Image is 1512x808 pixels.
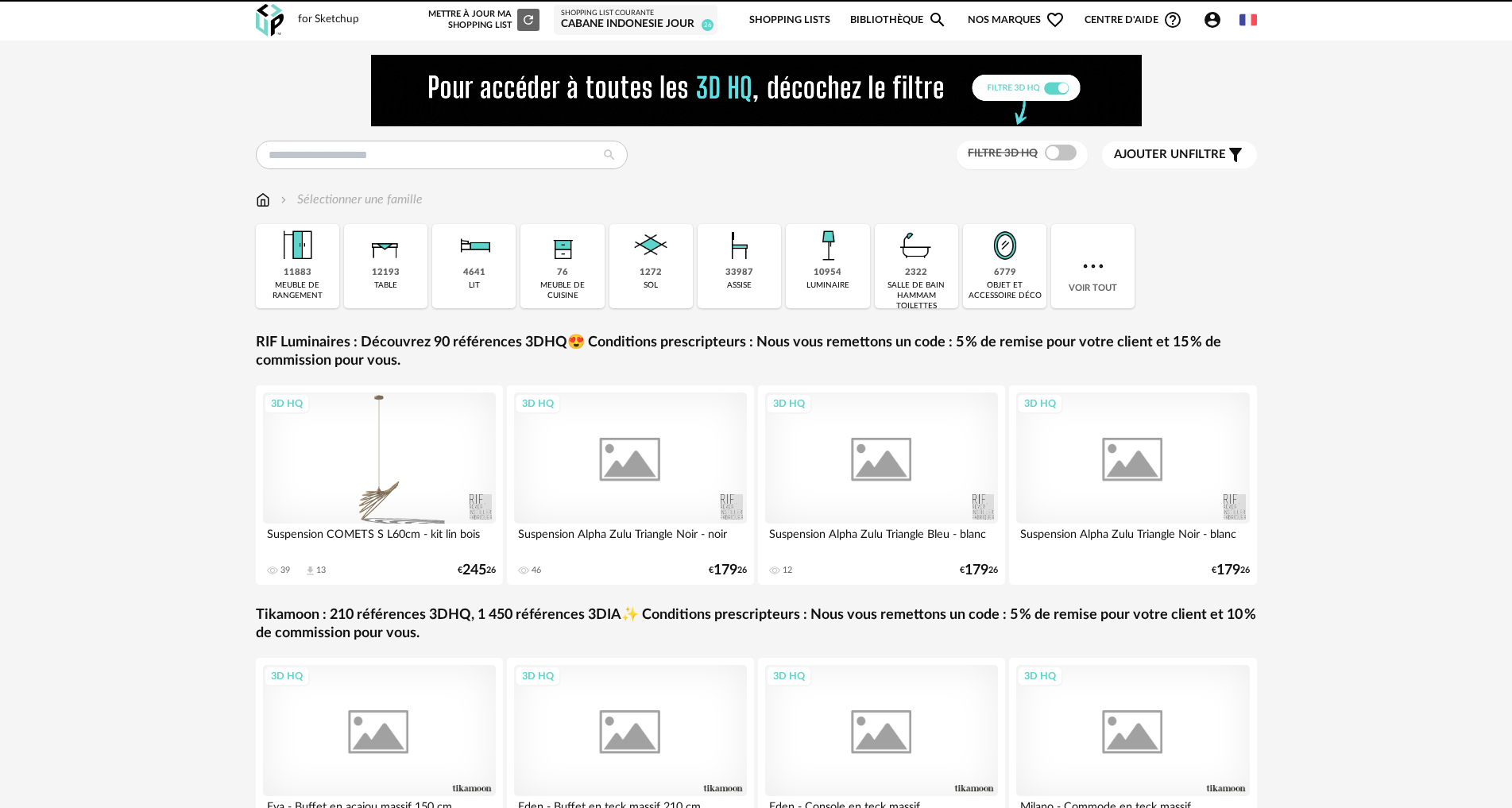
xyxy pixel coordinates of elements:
[284,267,311,279] div: 11883
[371,55,1142,126] img: FILTRE%20HQ%20NEW_V1%20(4).gif
[298,13,359,27] div: for Sketchup
[1079,252,1108,280] img: more.7b13dc1.svg
[372,267,400,279] div: 12193
[814,267,841,279] div: 10954
[965,565,988,576] span: 179
[256,191,270,209] img: svg+xml;base64,PHN2ZyB3aWR0aD0iMTYiIGhlaWdodD0iMTciIHZpZXdCb3g9IjAgMCAxNiAxNyIgZmlsbD0ibm9uZSIgeG...
[1085,10,1182,29] span: Centre d'aideHelp Circle Outline icon
[462,565,486,576] span: 245
[515,666,561,686] div: 3D HQ
[1226,145,1245,164] span: Filter icon
[1114,149,1189,160] span: Ajouter un
[364,224,407,267] img: Table.png
[1163,10,1182,29] span: Help Circle Outline icon
[264,393,310,414] div: 3D HQ
[749,2,830,39] a: Shopping Lists
[640,267,662,279] div: 1272
[960,565,998,576] div: € 26
[532,565,541,576] div: 46
[557,267,568,279] div: 76
[264,666,310,686] div: 3D HQ
[256,385,504,585] a: 3D HQ Suspension COMETS S L60cm - kit lin bois 39 Download icon 13 €24526
[277,191,423,209] div: Sélectionner une famille
[1212,565,1250,576] div: € 26
[256,334,1257,371] a: RIF Luminaires : Découvrez 90 références 3DHQ😍 Conditions prescripteurs : Nous vous remettons un ...
[463,267,485,279] div: 4641
[458,565,496,576] div: € 26
[304,565,316,577] span: Download icon
[561,9,710,32] a: Shopping List courante CABANE INDONESIE jour 26
[561,17,710,32] div: CABANE INDONESIE jour
[758,385,1006,585] a: 3D HQ Suspension Alpha Zulu Triangle Bleu - blanc 12 €17926
[561,9,710,18] div: Shopping List courante
[765,524,999,555] div: Suspension Alpha Zulu Triangle Bleu - blanc
[1017,666,1063,686] div: 3D HQ
[880,280,953,311] div: salle de bain hammam toilettes
[261,280,334,301] div: meuble de rangement
[507,385,755,585] a: 3D HQ Suspension Alpha Zulu Triangle Noir - noir 46 €17926
[806,280,849,291] div: luminaire
[727,280,752,291] div: assise
[453,224,496,267] img: Literie.png
[713,565,737,576] span: 179
[276,224,319,267] img: Meuble%20de%20rangement.png
[280,565,290,576] div: 39
[1016,524,1250,555] div: Suspension Alpha Zulu Triangle Noir - blanc
[374,280,397,291] div: table
[984,224,1027,267] img: Miroir.png
[702,19,713,31] span: 26
[1017,393,1063,414] div: 3D HQ
[709,565,747,576] div: € 26
[521,15,536,24] span: Refresh icon
[806,224,849,267] img: Luminaire.png
[515,393,561,414] div: 3D HQ
[783,565,792,576] div: 12
[766,393,812,414] div: 3D HQ
[968,2,1065,39] span: Nos marques
[1051,224,1135,308] div: Voir tout
[850,2,947,39] a: BibliothèqueMagnify icon
[644,280,658,291] div: sol
[629,224,672,267] img: Sol.png
[1203,10,1229,29] span: Account Circle icon
[514,524,748,555] div: Suspension Alpha Zulu Triangle Noir - noir
[994,267,1016,279] div: 6779
[263,524,497,555] div: Suspension COMETS S L60cm - kit lin bois
[1102,141,1257,168] button: Ajouter unfiltre Filter icon
[1239,11,1257,29] img: fr
[725,267,753,279] div: 33987
[1009,385,1257,585] a: 3D HQ Suspension Alpha Zulu Triangle Noir - blanc €17926
[928,10,947,29] span: Magnify icon
[425,9,539,31] div: Mettre à jour ma Shopping List
[718,224,761,267] img: Assise.png
[541,224,584,267] img: Rangement.png
[1114,147,1226,163] span: filtre
[277,191,290,209] img: svg+xml;base64,PHN2ZyB3aWR0aD0iMTYiIGhlaWdodD0iMTYiIHZpZXdCb3g9IjAgMCAxNiAxNiIgZmlsbD0ibm9uZSIgeG...
[1216,565,1240,576] span: 179
[895,224,938,267] img: Salle%20de%20bain.png
[1046,10,1065,29] span: Heart Outline icon
[469,280,480,291] div: lit
[766,666,812,686] div: 3D HQ
[525,280,599,301] div: meuble de cuisine
[316,565,326,576] div: 13
[968,280,1042,301] div: objet et accessoire déco
[256,606,1257,644] a: Tikamoon : 210 références 3DHQ, 1 450 références 3DIA✨ Conditions prescripteurs : Nous vous remet...
[905,267,927,279] div: 2322
[256,4,284,37] img: OXP
[1203,10,1222,29] span: Account Circle icon
[968,148,1038,159] span: Filtre 3D HQ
